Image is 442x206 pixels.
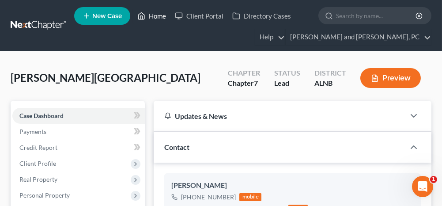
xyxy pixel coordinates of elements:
[255,29,285,45] a: Help
[92,13,122,19] span: New Case
[314,68,346,78] div: District
[19,160,56,167] span: Client Profile
[12,124,145,140] a: Payments
[19,128,46,135] span: Payments
[412,176,433,197] iframe: Intercom live chat
[19,144,57,151] span: Credit Report
[12,140,145,156] a: Credit Report
[228,68,260,78] div: Chapter
[430,176,437,183] span: 1
[274,68,300,78] div: Status
[254,79,258,87] span: 7
[171,180,414,191] div: [PERSON_NAME]
[314,78,346,88] div: ALNB
[274,78,300,88] div: Lead
[228,8,295,24] a: Directory Cases
[360,68,421,88] button: Preview
[164,111,394,121] div: Updates & News
[133,8,170,24] a: Home
[164,143,189,151] span: Contact
[12,108,145,124] a: Case Dashboard
[336,8,417,24] input: Search by name...
[181,193,236,202] div: [PHONE_NUMBER]
[228,78,260,88] div: Chapter
[11,71,200,84] span: [PERSON_NAME][GEOGRAPHIC_DATA]
[170,8,228,24] a: Client Portal
[239,193,261,201] div: mobile
[19,175,57,183] span: Real Property
[286,29,431,45] a: [PERSON_NAME] and [PERSON_NAME], PC
[19,191,70,199] span: Personal Property
[19,112,64,119] span: Case Dashboard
